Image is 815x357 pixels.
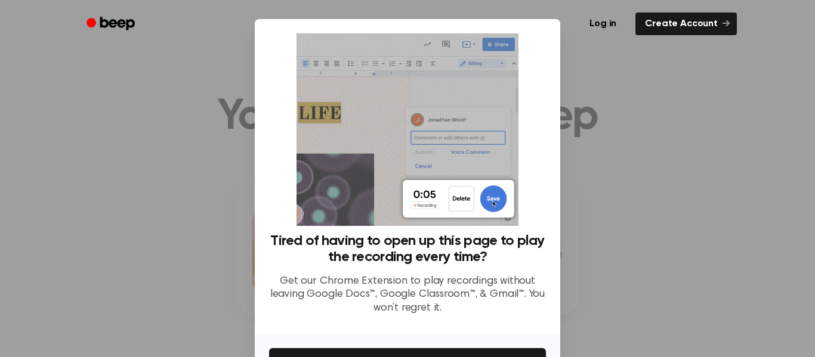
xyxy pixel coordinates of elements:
[635,13,737,35] a: Create Account
[269,275,546,315] p: Get our Chrome Extension to play recordings without leaving Google Docs™, Google Classroom™, & Gm...
[578,10,628,38] a: Log in
[78,13,146,36] a: Beep
[269,233,546,265] h3: Tired of having to open up this page to play the recording every time?
[297,33,518,226] img: Beep extension in action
